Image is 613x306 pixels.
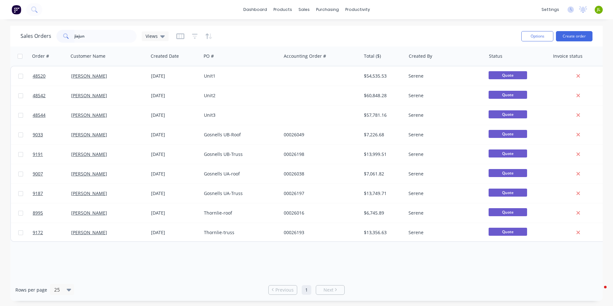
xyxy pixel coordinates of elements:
span: 48544 [33,112,46,118]
div: $6,745.89 [364,210,401,216]
span: Quote [489,149,527,157]
span: Quote [489,228,527,236]
span: Next [323,287,333,293]
div: $13,999.51 [364,151,401,157]
a: [PERSON_NAME] [71,132,107,138]
div: Created Date [151,53,179,59]
span: Quote [489,130,527,138]
a: [PERSON_NAME] [71,171,107,177]
div: Serene [408,132,480,138]
div: [DATE] [151,171,199,177]
span: Quote [489,71,527,79]
div: products [270,5,295,14]
div: $60,848.28 [364,92,401,99]
div: 00026198 [284,151,355,157]
div: Serene [408,229,480,236]
div: 00026197 [284,190,355,197]
a: [PERSON_NAME] [71,92,107,98]
div: productivity [342,5,373,14]
div: 00026016 [284,210,355,216]
div: Gosnells UB-Roof [204,132,275,138]
span: 9007 [33,171,43,177]
div: [DATE] [151,229,199,236]
span: Rows per page [15,287,47,293]
a: [PERSON_NAME] [71,210,107,216]
div: Gosnells UA-Truss [204,190,275,197]
div: [DATE] [151,132,199,138]
input: Search... [74,30,137,43]
a: 48544 [33,106,71,125]
span: 9187 [33,190,43,197]
div: [DATE] [151,73,199,79]
div: Total ($) [364,53,381,59]
h1: Sales Orders [21,33,51,39]
a: Next page [316,287,344,293]
a: 48542 [33,86,71,105]
a: [PERSON_NAME] [71,73,107,79]
span: Previous [275,287,294,293]
a: 8995 [33,203,71,223]
div: Thornlie-roof [204,210,275,216]
a: [PERSON_NAME] [71,151,107,157]
div: settings [538,5,562,14]
div: Accounting Order # [284,53,326,59]
div: Unit1 [204,73,275,79]
div: Customer Name [71,53,105,59]
ul: Pagination [266,285,347,295]
div: Serene [408,210,480,216]
div: 00026038 [284,171,355,177]
div: PO # [204,53,214,59]
div: $54,535.53 [364,73,401,79]
span: 9172 [33,229,43,236]
span: JL [597,7,600,13]
div: Invoice status [553,53,583,59]
span: Quote [489,110,527,118]
a: 9033 [33,125,71,144]
a: Previous page [269,287,297,293]
a: 9172 [33,223,71,242]
a: [PERSON_NAME] [71,112,107,118]
div: Order # [32,53,49,59]
a: 9191 [33,145,71,164]
a: 48520 [33,66,71,86]
div: Serene [408,190,480,197]
div: 00026049 [284,132,355,138]
div: Serene [408,112,480,118]
a: Page 1 is your current page [302,285,311,295]
div: sales [295,5,313,14]
div: Unit2 [204,92,275,99]
div: $7,061.82 [364,171,401,177]
span: Views [146,33,158,39]
div: Status [489,53,502,59]
div: [DATE] [151,190,199,197]
a: dashboard [240,5,270,14]
span: 48520 [33,73,46,79]
div: Serene [408,73,480,79]
div: Created By [409,53,432,59]
button: Create order [556,31,592,41]
div: $13,356.63 [364,229,401,236]
div: $57,781.16 [364,112,401,118]
div: $7,226.68 [364,132,401,138]
span: Quote [489,189,527,197]
a: [PERSON_NAME] [71,229,107,235]
a: 9187 [33,184,71,203]
iframe: Intercom live chat [591,284,607,300]
div: Gosnells UA-roof [204,171,275,177]
div: [DATE] [151,92,199,99]
div: 00026193 [284,229,355,236]
div: [DATE] [151,151,199,157]
div: Serene [408,171,480,177]
span: 9191 [33,151,43,157]
div: $13,749.71 [364,190,401,197]
a: [PERSON_NAME] [71,190,107,196]
span: Quote [489,91,527,99]
div: [DATE] [151,210,199,216]
span: 8995 [33,210,43,216]
button: Options [521,31,553,41]
div: Unit3 [204,112,275,118]
span: 9033 [33,132,43,138]
div: Serene [408,92,480,99]
span: Quote [489,169,527,177]
span: Quote [489,208,527,216]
